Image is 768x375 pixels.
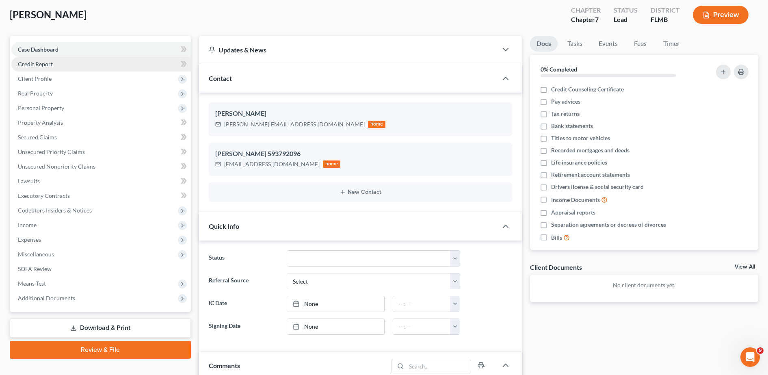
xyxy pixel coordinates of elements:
div: Chapter [571,15,601,24]
div: [EMAIL_ADDRESS][DOMAIN_NAME] [224,160,320,168]
div: Client Documents [530,263,582,271]
span: Codebtors Insiders & Notices [18,207,92,214]
span: Contact [209,74,232,82]
span: Appraisal reports [551,208,595,217]
span: Unsecured Priority Claims [18,148,85,155]
label: Status [205,250,283,267]
span: Case Dashboard [18,46,58,53]
label: Referral Source [205,273,283,289]
a: Unsecured Priority Claims [11,145,191,159]
span: Titles to motor vehicles [551,134,610,142]
span: Tax returns [551,110,580,118]
span: Secured Claims [18,134,57,141]
input: Search... [406,359,471,373]
a: Unsecured Nonpriority Claims [11,159,191,174]
span: Pay advices [551,98,580,106]
div: [PERSON_NAME] 593792096 [215,149,506,159]
span: Personal Property [18,104,64,111]
span: Separation agreements or decrees of divorces [551,221,666,229]
span: 7 [595,15,599,23]
a: Property Analysis [11,115,191,130]
a: Timer [657,36,686,52]
span: Life insurance policies [551,158,607,167]
span: Retirement account statements [551,171,630,179]
span: Income Documents [551,196,600,204]
span: Unsecured Nonpriority Claims [18,163,95,170]
span: Bills [551,234,562,242]
div: [PERSON_NAME][EMAIL_ADDRESS][DOMAIN_NAME] [224,120,365,128]
label: IC Date [205,296,283,312]
a: None [287,319,384,334]
span: SOFA Review [18,265,52,272]
a: SOFA Review [11,262,191,276]
span: Quick Info [209,222,239,230]
p: No client documents yet. [537,281,752,289]
a: None [287,296,384,312]
button: New Contact [215,189,506,195]
div: Updates & News [209,46,488,54]
button: Preview [693,6,749,24]
span: Credit Report [18,61,53,67]
span: Executory Contracts [18,192,70,199]
div: FLMB [651,15,680,24]
span: Drivers license & social security card [551,183,644,191]
a: Case Dashboard [11,42,191,57]
div: Lead [614,15,638,24]
a: Review & File [10,341,191,359]
a: View All [735,264,755,270]
strong: 0% Completed [541,66,577,73]
a: Events [592,36,624,52]
label: Signing Date [205,319,283,335]
iframe: Intercom live chat [740,347,760,367]
span: Bank statements [551,122,593,130]
div: home [323,160,341,168]
span: Additional Documents [18,295,75,301]
div: Chapter [571,6,601,15]
a: Credit Report [11,57,191,72]
span: 9 [757,347,764,354]
a: Fees [627,36,653,52]
span: Real Property [18,90,53,97]
span: Means Test [18,280,46,287]
span: Expenses [18,236,41,243]
a: Docs [530,36,558,52]
a: Secured Claims [11,130,191,145]
span: Client Profile [18,75,52,82]
span: Recorded mortgages and deeds [551,146,630,154]
div: home [368,121,386,128]
span: [PERSON_NAME] [10,9,87,20]
div: [PERSON_NAME] [215,109,506,119]
span: Comments [209,362,240,369]
div: Status [614,6,638,15]
a: Lawsuits [11,174,191,189]
a: Download & Print [10,319,191,338]
a: Executory Contracts [11,189,191,203]
div: District [651,6,680,15]
span: Income [18,221,37,228]
input: -- : -- [393,296,451,312]
span: Lawsuits [18,178,40,184]
input: -- : -- [393,319,451,334]
span: Credit Counseling Certificate [551,85,624,93]
span: Property Analysis [18,119,63,126]
span: Miscellaneous [18,251,54,258]
a: Tasks [561,36,589,52]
